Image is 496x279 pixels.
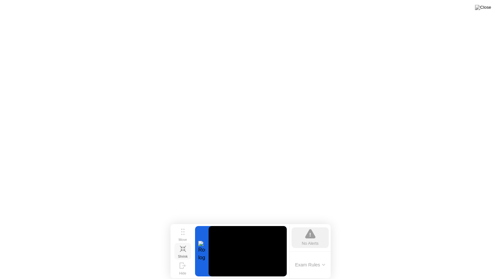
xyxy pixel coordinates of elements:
button: Exam Rules [293,262,327,268]
div: Shrink [178,254,188,258]
div: No Alerts [302,240,319,246]
img: Close [475,5,491,10]
div: Move [179,238,187,242]
button: Shrink [174,243,191,260]
button: Move [174,226,191,243]
div: Hide [179,271,186,275]
button: Hide [174,260,191,276]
